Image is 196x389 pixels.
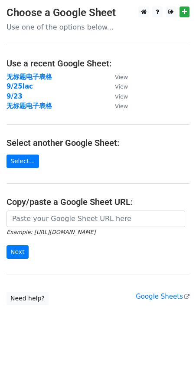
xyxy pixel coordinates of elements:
[7,229,95,235] small: Example: [URL][DOMAIN_NAME]
[7,211,185,227] input: Paste your Google Sheet URL here
[115,83,128,90] small: View
[115,93,128,100] small: View
[7,138,189,148] h4: Select another Google Sheet:
[7,7,189,19] h3: Choose a Google Sheet
[7,23,189,32] p: Use one of the options below...
[7,197,189,207] h4: Copy/paste a Google Sheet URL:
[7,92,23,100] a: 9/23
[7,82,33,90] a: 9/25lac
[136,293,189,300] a: Google Sheets
[7,58,189,69] h4: Use a recent Google Sheet:
[7,155,39,168] a: Select...
[106,82,128,90] a: View
[106,92,128,100] a: View
[106,102,128,110] a: View
[7,292,49,305] a: Need help?
[115,74,128,80] small: View
[106,73,128,81] a: View
[115,103,128,109] small: View
[7,73,52,81] a: 无标题电子表格
[7,245,29,259] input: Next
[7,102,52,110] a: 无标题电子表格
